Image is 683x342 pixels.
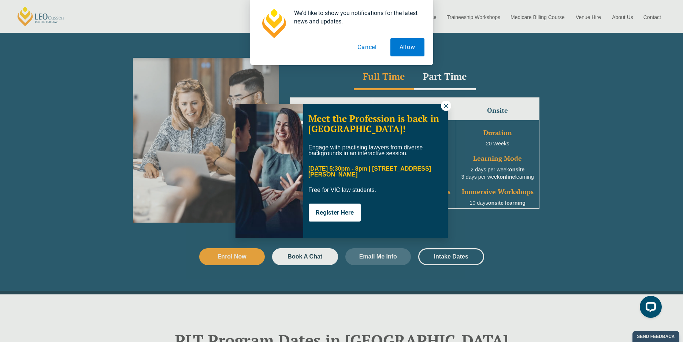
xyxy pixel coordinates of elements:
iframe: LiveChat chat widget [634,293,665,324]
img: Soph-popup.JPG [235,104,304,238]
span: Free for VIC law students. [308,187,376,193]
div: We'd like to show you notifications for the latest news and updates. [288,9,424,26]
span: [DATE] 5:30pm - 8pm | [STREET_ADDRESS][PERSON_NAME] [308,166,431,178]
button: Cancel [348,38,386,56]
button: Allow [390,38,424,56]
button: Close [441,101,451,111]
span: Engage with practising lawyers from diverse backgrounds in an interactive session. [308,144,423,156]
img: notification icon [259,9,288,38]
span: Meet the Profession is back in [GEOGRAPHIC_DATA]! [308,112,439,135]
button: Register Here [309,204,361,222]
